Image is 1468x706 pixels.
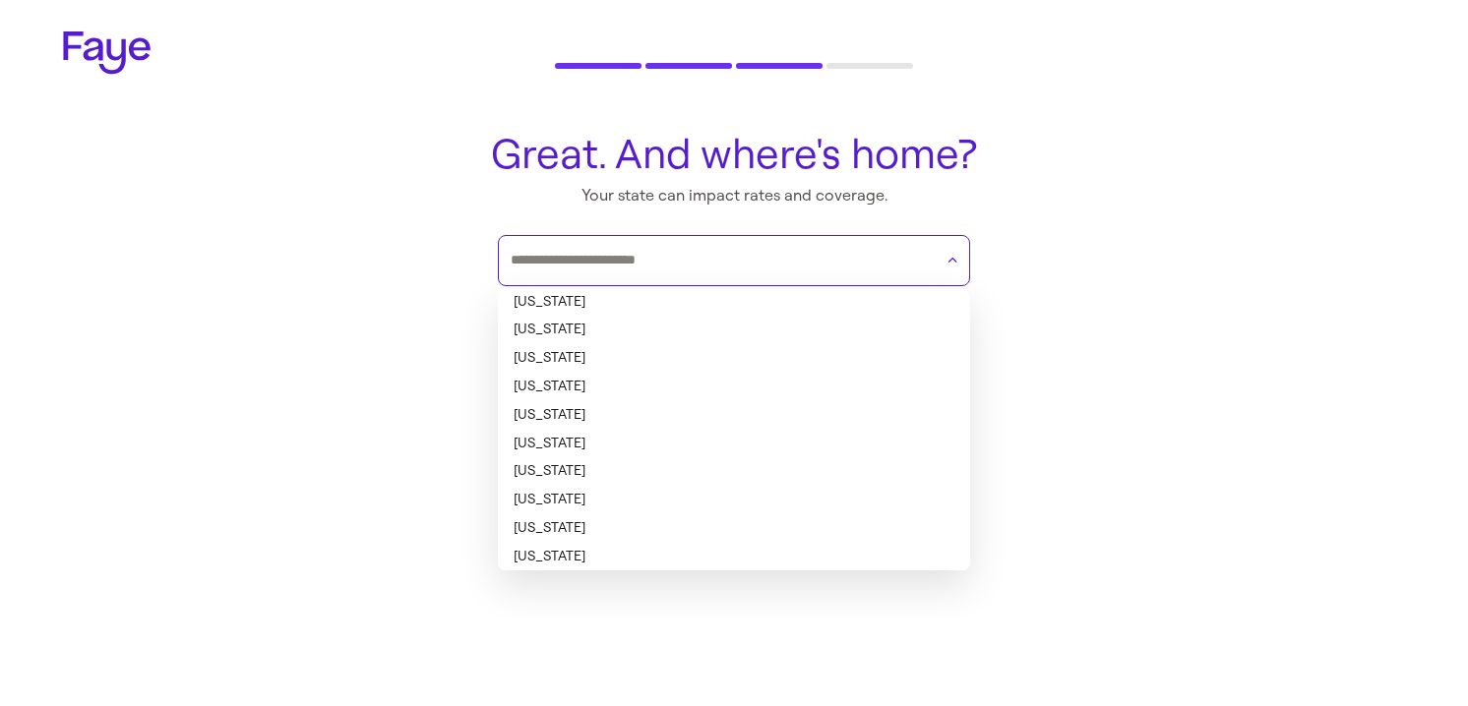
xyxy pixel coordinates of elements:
h1: Great. And where's home? [486,132,982,177]
li: [US_STATE] [498,316,970,344]
li: [US_STATE] [498,486,970,514]
li: [US_STATE] [498,430,970,458]
li: [US_STATE] [498,373,970,401]
li: [US_STATE] [498,401,970,430]
li: [US_STATE] [498,514,970,543]
li: [US_STATE] [498,543,970,571]
li: [US_STATE] [498,288,970,317]
li: [US_STATE] [498,457,970,486]
li: [US_STATE] [498,344,970,373]
p: Your state can impact rates and coverage. [486,185,982,206]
